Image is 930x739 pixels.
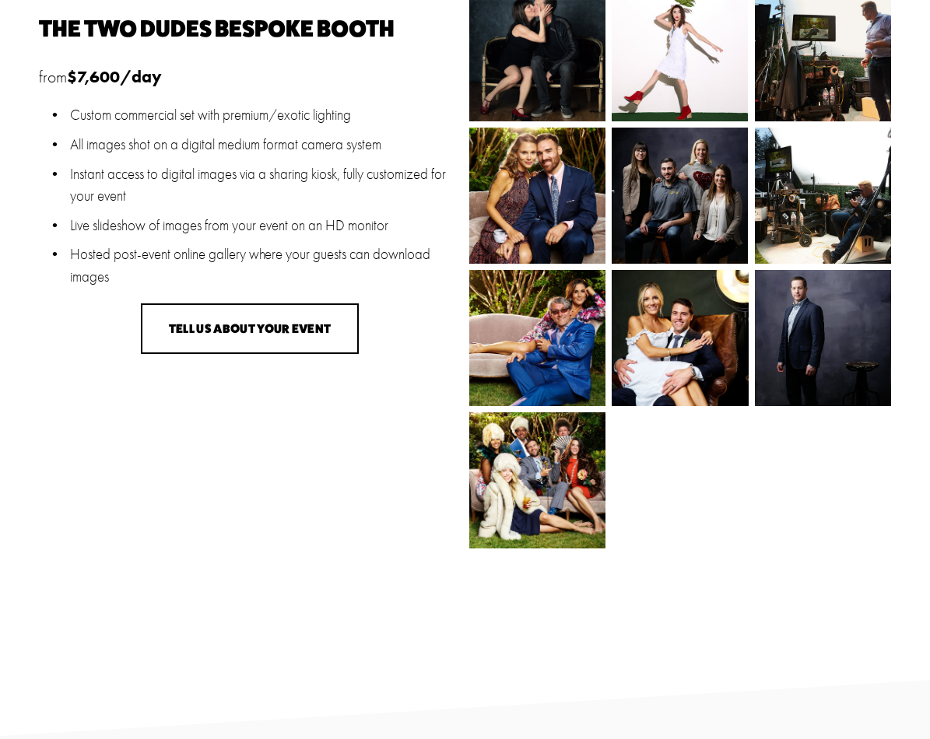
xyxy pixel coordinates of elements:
[70,104,461,126] p: Custom commercial set with premium/exotic lighting
[70,134,461,156] p: All images shot on a digital medium format camera system
[39,17,461,40] h2: THE TWO DUDES BESPOKE BOOTH
[435,270,616,406] img: MGDJ_19-08-17_0094.jpg
[70,163,461,208] p: Instant access to digital images via a sharing kiosk, fully customized for your event
[39,65,461,90] p: from
[443,412,631,548] img: MGDJ_19-08-17_0098.jpg
[141,303,359,354] button: TELL US ABOUT YOUR EVENT
[612,110,748,314] img: 2Dudes_0430.jpg
[718,128,927,264] img: BTS_19-08-17_0020.jpg
[67,66,162,87] strong: $7,600/day
[433,128,615,264] img: MGDJ_19-08-17_0271.jpg
[70,243,461,288] p: Hosted post-event online gallery where your guests can download images
[755,254,891,458] img: 2Dudes_0499.jpg
[612,270,793,406] img: MGDJ_19-08-17_0288.jpg
[70,215,461,236] p: Live slideshow of images from your event on an HD monitor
